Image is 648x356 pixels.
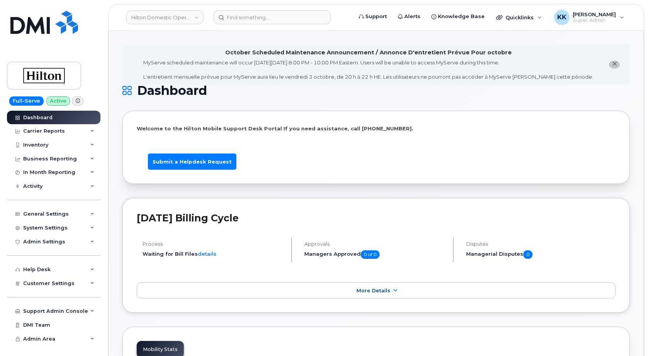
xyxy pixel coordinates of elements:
button: close notification [609,61,620,69]
li: Waiting for Bill Files [142,250,285,258]
span: 0 of 0 [361,250,380,259]
h5: Managerial Disputes [466,250,616,259]
h4: Approvals [304,241,446,247]
h4: Disputes [466,241,616,247]
span: 0 [523,250,533,259]
iframe: Messenger Launcher [614,322,642,350]
a: Submit a Helpdesk Request [148,154,236,170]
span: Dashboard [137,85,207,96]
h5: Managers Approved [304,250,446,259]
h4: Process [142,241,285,247]
div: October Scheduled Maintenance Announcement / Annonce D'entretient Prévue Pour octobre [225,49,512,57]
a: details [198,251,217,257]
span: More Details [356,288,390,294]
p: Welcome to the Hilton Mobile Support Desk Portal If you need assistance, call [PHONE_NUMBER]. [137,125,616,132]
h2: [DATE] Billing Cycle [137,212,616,224]
div: MyServe scheduled maintenance will occur [DATE][DATE] 8:00 PM - 10:00 PM Eastern. Users will be u... [143,59,593,81]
